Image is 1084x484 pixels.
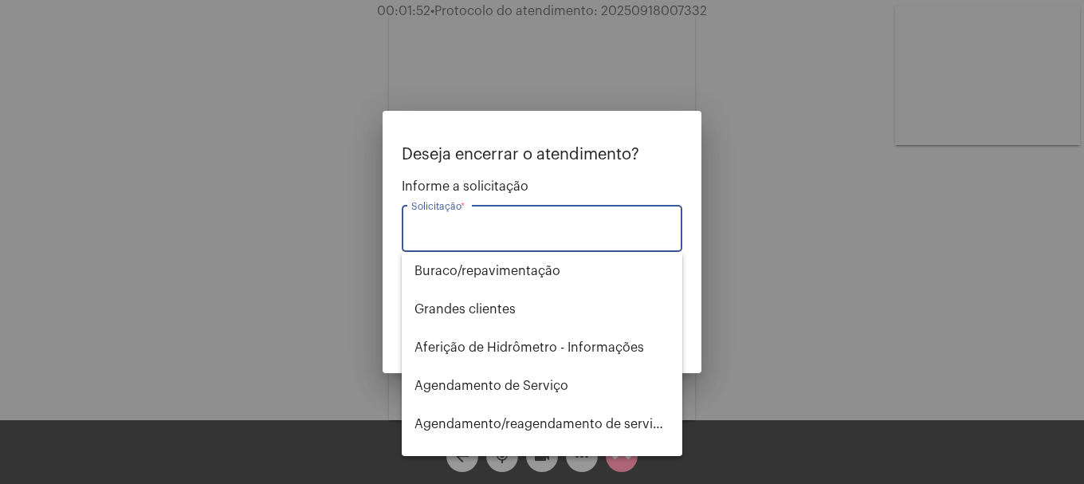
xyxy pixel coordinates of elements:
input: Buscar solicitação [411,225,673,239]
span: ⁠Grandes clientes [414,290,670,329]
span: Alterar nome do usuário na fatura [414,443,670,482]
span: Agendamento/reagendamento de serviços - informações [414,405,670,443]
span: Agendamento de Serviço [414,367,670,405]
span: Informe a solicitação [402,179,682,194]
span: ⁠Buraco/repavimentação [414,252,670,290]
p: Deseja encerrar o atendimento? [402,146,682,163]
span: Aferição de Hidrômetro - Informações [414,329,670,367]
